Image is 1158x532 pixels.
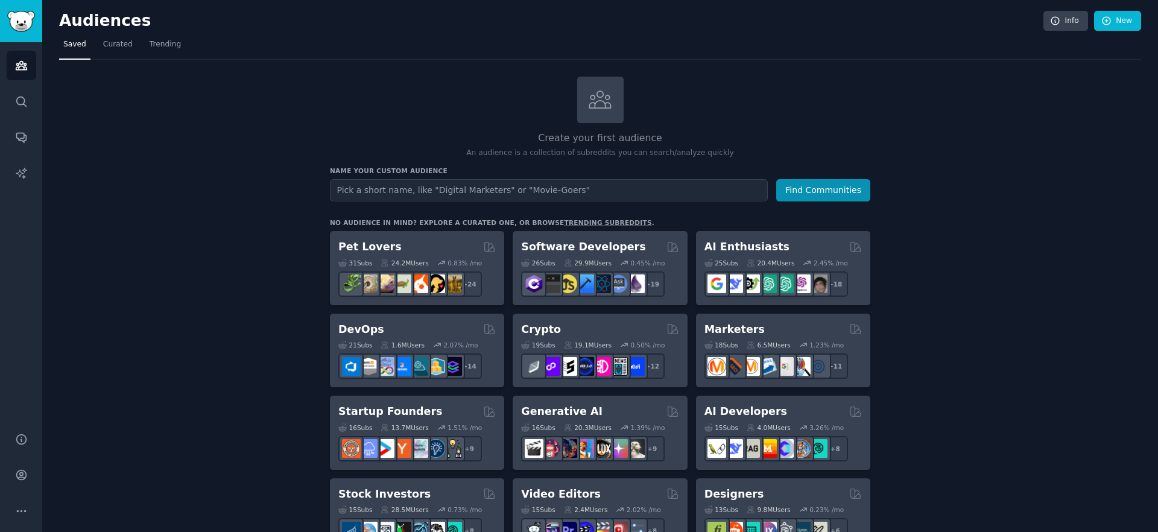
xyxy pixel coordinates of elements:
div: No audience in mind? Explore a curated one, or browse . [330,218,654,227]
img: bigseo [724,357,743,376]
div: 13 Sub s [704,505,738,514]
div: + 14 [457,353,482,379]
img: llmops [792,439,811,458]
img: DevOpsLinks [393,357,411,376]
img: azuredevops [342,357,361,376]
img: EntrepreneurRideAlong [342,439,361,458]
div: 15 Sub s [338,505,372,514]
img: aws_cdk [426,357,445,376]
img: indiehackers [410,439,428,458]
div: + 24 [457,271,482,297]
div: 21 Sub s [338,341,372,349]
h2: Audiences [59,11,1043,31]
img: iOSProgramming [575,274,594,293]
div: 18 Sub s [704,341,738,349]
h2: Marketers [704,322,765,337]
img: turtle [393,274,411,293]
span: Trending [150,39,181,50]
img: Emailmarketing [758,357,777,376]
img: starryai [609,439,628,458]
div: 20.4M Users [747,259,794,267]
img: chatgpt_prompts_ [775,274,794,293]
span: Curated [103,39,133,50]
img: CryptoNews [609,357,628,376]
div: 16 Sub s [521,423,555,432]
a: Trending [145,35,185,60]
h2: AI Enthusiasts [704,239,789,255]
img: googleads [775,357,794,376]
h2: Pet Lovers [338,239,402,255]
img: aivideo [525,439,543,458]
div: + 9 [639,436,665,461]
img: FluxAI [592,439,611,458]
h2: Software Developers [521,239,645,255]
p: An audience is a collection of subreddits you can search/analyze quickly [330,148,870,159]
img: OpenSourceAI [775,439,794,458]
div: 2.4M Users [564,505,608,514]
img: content_marketing [707,357,726,376]
img: AskComputerScience [609,274,628,293]
div: 28.5M Users [381,505,428,514]
img: web3 [575,357,594,376]
button: Find Communities [776,179,870,201]
div: 0.83 % /mo [448,259,482,267]
img: MistralAI [758,439,777,458]
img: AIDevelopersSociety [809,439,827,458]
div: 1.39 % /mo [631,423,665,432]
div: 1.51 % /mo [448,423,482,432]
div: + 8 [823,436,848,461]
div: 0.73 % /mo [448,505,482,514]
div: 29.9M Users [564,259,612,267]
div: 4.0M Users [747,423,791,432]
div: 0.23 % /mo [809,505,844,514]
input: Pick a short name, like "Digital Marketers" or "Movie-Goers" [330,179,768,201]
div: 15 Sub s [521,505,555,514]
h3: Name your custom audience [330,166,870,175]
img: sdforall [575,439,594,458]
img: Rag [741,439,760,458]
h2: Create your first audience [330,131,870,146]
img: ethfinance [525,357,543,376]
img: elixir [626,274,645,293]
img: platformengineering [410,357,428,376]
h2: Designers [704,487,764,502]
div: 13.7M Users [381,423,428,432]
div: + 19 [639,271,665,297]
div: 19.1M Users [564,341,612,349]
img: dogbreed [443,274,462,293]
div: 25 Sub s [704,259,738,267]
div: 16 Sub s [338,423,372,432]
img: AItoolsCatalog [741,274,760,293]
img: SaaS [359,439,378,458]
img: GummySearch logo [7,11,35,32]
div: 19 Sub s [521,341,555,349]
img: ballpython [359,274,378,293]
div: 1.23 % /mo [809,341,844,349]
a: New [1094,11,1141,31]
img: DeepSeek [724,439,743,458]
h2: Crypto [521,322,561,337]
img: PetAdvice [426,274,445,293]
img: software [542,274,560,293]
div: 2.02 % /mo [627,505,661,514]
img: GoogleGeminiAI [707,274,726,293]
img: Entrepreneurship [426,439,445,458]
img: LangChain [707,439,726,458]
img: learnjavascript [558,274,577,293]
a: trending subreddits [564,219,651,226]
div: 1.6M Users [381,341,425,349]
img: 0xPolygon [542,357,560,376]
img: csharp [525,274,543,293]
img: OnlineMarketing [809,357,827,376]
img: deepdream [558,439,577,458]
div: + 9 [457,436,482,461]
span: Saved [63,39,86,50]
img: ethstaker [558,357,577,376]
img: OpenAIDev [792,274,811,293]
img: AskMarketing [741,357,760,376]
h2: AI Developers [704,404,787,419]
img: DeepSeek [724,274,743,293]
a: Saved [59,35,90,60]
img: leopardgeckos [376,274,394,293]
img: AWS_Certified_Experts [359,357,378,376]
